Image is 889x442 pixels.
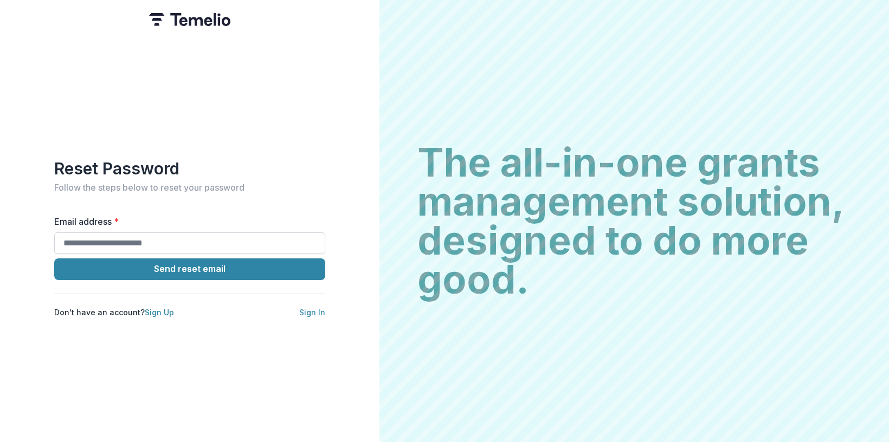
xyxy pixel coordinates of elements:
[54,215,319,228] label: Email address
[54,307,174,318] p: Don't have an account?
[54,183,325,193] h2: Follow the steps below to reset your password
[299,308,325,317] a: Sign In
[54,258,325,280] button: Send reset email
[54,159,325,178] h1: Reset Password
[145,308,174,317] a: Sign Up
[149,13,230,26] img: Temelio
